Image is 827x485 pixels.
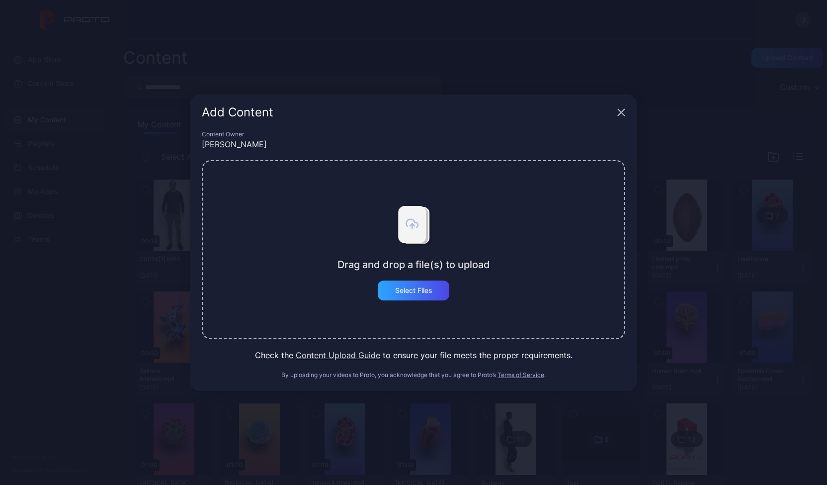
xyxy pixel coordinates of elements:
div: Select Files [395,287,432,294]
div: Add Content [202,106,613,118]
div: By uploading your videos to Proto, you acknowledge that you agree to Proto’s . [202,371,625,379]
div: [PERSON_NAME] [202,138,625,150]
div: Check the to ensure your file meets the proper requirements. [202,349,625,361]
button: Terms of Service [497,371,544,379]
button: Content Upload Guide [296,349,380,361]
div: Drag and drop a file(s) to upload [337,259,490,271]
button: Select Files [378,281,449,300]
div: Content Owner [202,130,625,138]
